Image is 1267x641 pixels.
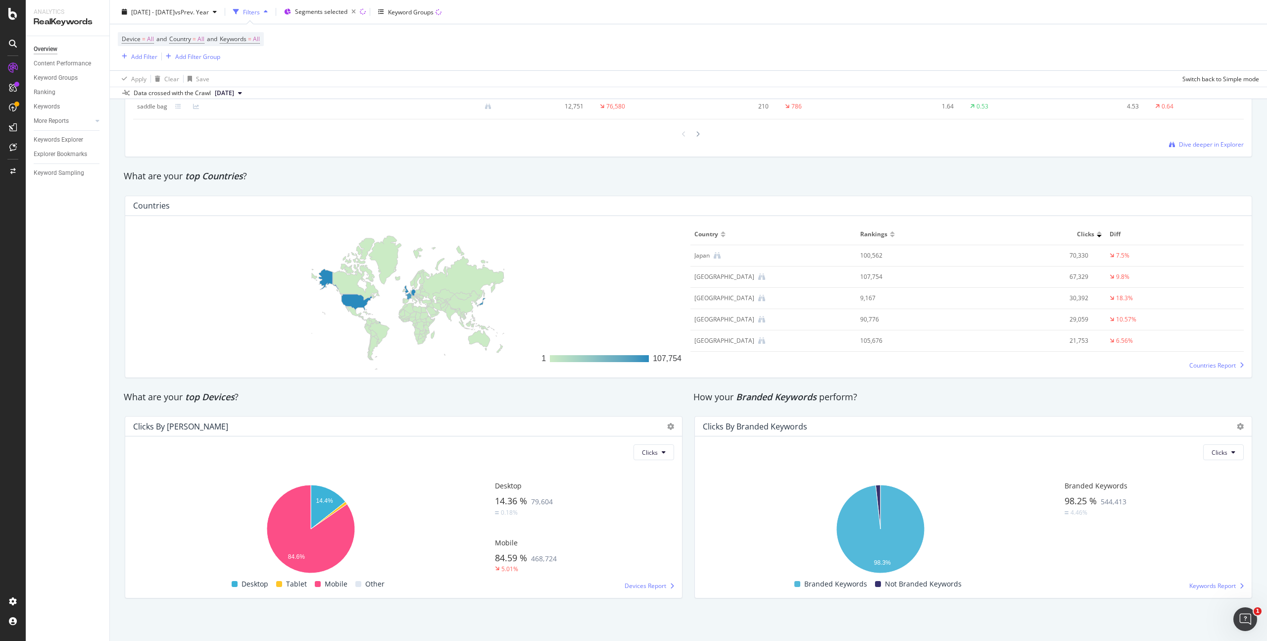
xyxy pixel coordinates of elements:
div: Clicks By Branded Keywords [703,422,807,431]
div: United States of America [694,272,754,281]
span: Mobile [325,578,347,590]
span: 1 [1254,607,1262,615]
span: 468,724 [531,554,557,563]
div: Apply [131,74,146,83]
div: 76,580 [606,102,625,111]
button: Apply [118,71,146,87]
div: Explorer Bookmarks [34,149,87,160]
div: 10.57% [1116,315,1136,324]
div: Analytics [34,8,101,16]
button: Keyword Groups [374,4,445,20]
div: India [694,294,754,303]
button: Clicks [633,444,674,460]
span: Desktop [495,481,522,490]
button: Clicks [1203,444,1244,460]
span: 2025 Aug. 22nd [215,89,234,98]
span: Other [365,578,385,590]
div: Clicks by [PERSON_NAME] [133,422,228,431]
div: 4.53 [1063,102,1139,111]
svg: A chart. [703,480,1058,578]
svg: A chart. [133,480,488,578]
a: Explorer Bookmarks [34,149,102,160]
span: All [197,32,204,46]
span: top Devices [185,391,235,403]
div: 7.5% [1116,251,1129,260]
div: 210 [692,102,769,111]
div: 100,562 [860,251,953,260]
a: Countries Report [1189,361,1244,370]
div: 5.01% [501,565,518,573]
div: Data crossed with the Crawl [134,89,211,98]
div: 1.64 [877,102,954,111]
div: Keywords Explorer [34,135,83,145]
button: Switch back to Simple mode [1178,71,1259,87]
span: Desktop [242,578,268,590]
div: What are your ? [124,170,1253,183]
span: Keywords Report [1189,582,1236,590]
span: = [248,35,251,43]
div: RealKeywords [34,16,101,28]
text: 84.6% [288,553,305,560]
div: What are your ? [124,391,683,404]
div: Keywords [34,102,60,112]
a: Devices Report [625,582,674,590]
img: Equal [1065,511,1069,514]
div: How your perform? [693,391,1253,404]
span: and [156,35,167,43]
a: Keywords [34,102,102,112]
a: Keyword Sampling [34,168,102,178]
text: 14.4% [316,497,333,504]
a: Dive deeper in Explorer [1169,140,1244,149]
div: 30,392 [971,294,1088,303]
span: 84.59 % [495,552,527,564]
span: Dive deeper in Explorer [1179,140,1244,149]
div: Add Filter Group [175,52,220,60]
span: Clicks [1212,448,1227,457]
div: 21,753 [971,336,1088,345]
a: Keyword Groups [34,73,102,83]
text: 98.3% [874,559,891,566]
a: Overview [34,44,102,54]
span: Tablet [286,578,307,590]
button: [DATE] [211,87,246,99]
div: Add Filter [131,52,157,60]
button: Segments selected [280,4,360,20]
div: 90,776 [860,315,953,324]
div: 6.56% [1116,336,1133,345]
span: Country [694,230,718,239]
div: 107,754 [653,353,682,365]
div: Switch back to Simple mode [1182,74,1259,83]
span: top Countries [185,170,243,182]
div: 18.3% [1116,294,1133,303]
div: 9,167 [860,294,953,303]
button: Add Filter Group [162,51,220,62]
div: 0.53 [976,102,988,111]
span: and [207,35,217,43]
button: Add Filter [118,51,157,62]
span: 79,604 [531,497,553,506]
span: Country [169,35,191,43]
div: Countries [133,201,170,211]
div: saddle bag [137,102,167,111]
div: More Reports [34,116,69,126]
span: vs Prev. Year [175,7,209,16]
div: 67,329 [971,272,1088,281]
span: Branded Keywords [736,391,817,403]
span: Countries Report [1189,361,1236,370]
div: United Kingdom [694,336,754,345]
div: 107,754 [860,272,953,281]
a: Content Performance [34,58,102,69]
div: Ranking [34,87,55,98]
div: Keyword Groups [34,73,78,83]
a: Ranking [34,87,102,98]
div: 70,330 [971,251,1088,260]
button: Clear [151,71,179,87]
div: Save [196,74,209,83]
span: Mobile [495,538,518,547]
span: Segments selected [295,7,347,16]
button: Save [184,71,209,87]
span: All [253,32,260,46]
span: Branded Keywords [804,578,867,590]
span: 544,413 [1101,497,1126,506]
